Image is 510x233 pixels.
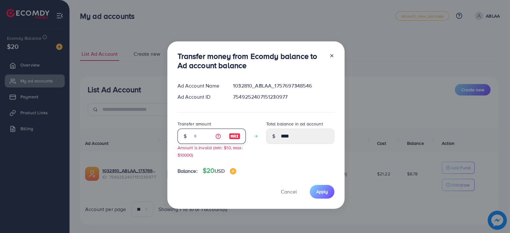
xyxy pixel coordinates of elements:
[178,52,324,70] h3: Transfer money from Ecomdy balance to Ad account balance
[266,121,323,127] label: Total balance in ad account
[178,121,211,127] label: Transfer amount
[281,188,297,195] span: Cancel
[172,82,228,89] div: Ad Account Name
[228,82,339,89] div: 1032810_ABLAA_1757697348546
[203,167,236,175] h4: $20
[230,168,236,174] img: image
[310,185,334,199] button: Apply
[172,93,228,101] div: Ad Account ID
[178,167,198,175] span: Balance:
[178,145,243,158] small: Amount is invalid (min: $10, max: $10000)
[229,132,240,140] img: image
[215,167,224,174] span: USD
[228,93,339,101] div: 7549252407151230977
[316,188,328,195] span: Apply
[273,185,305,199] button: Cancel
